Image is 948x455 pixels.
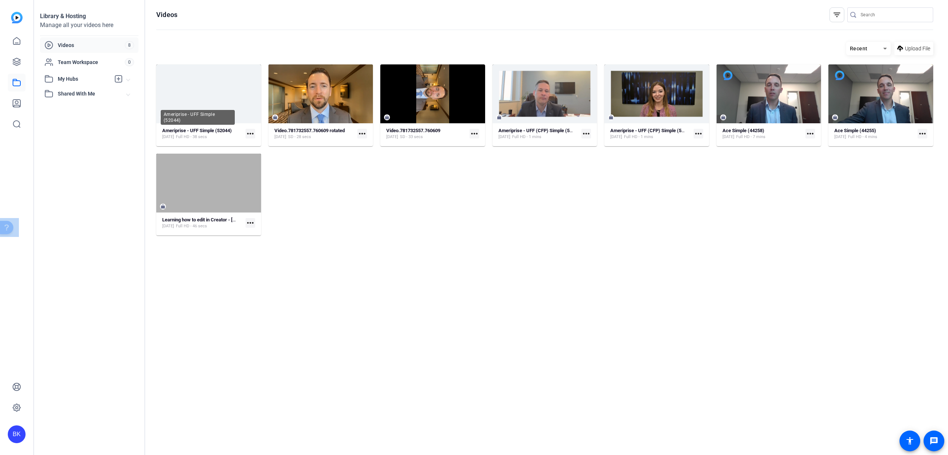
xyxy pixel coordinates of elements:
span: Videos [58,41,125,49]
strong: Ace Simple (44255) [834,128,876,133]
mat-icon: more_horiz [246,218,255,228]
span: Full HD - 7 mins [736,134,765,140]
span: SD - 33 secs [400,134,423,140]
div: Manage all your videos here [40,21,138,30]
a: Ace Simple (44255)[DATE]Full HD - 4 mins [834,128,915,140]
span: Shared With Me [58,90,127,98]
span: Full HD - 1 mins [512,134,541,140]
mat-icon: more_horiz [694,129,703,138]
span: [DATE] [498,134,510,140]
span: SD - 28 secs [288,134,311,140]
a: Ameriprise - UFF (CFP) Simple (51562)[DATE]Full HD - 1 mins [498,128,579,140]
span: Full HD - 1 mins [624,134,653,140]
img: blue-gradient.svg [11,12,23,23]
strong: Video.781732557.760609 rotated [274,128,345,133]
span: [DATE] [834,134,846,140]
mat-icon: message [929,436,938,445]
mat-icon: more_horiz [918,129,927,138]
span: Upload File [905,45,930,53]
mat-icon: more_horiz [246,129,255,138]
mat-expansion-panel-header: Shared With Me [40,86,138,101]
a: Video.781732557.760609[DATE]SD - 33 secs [386,128,467,140]
a: Ace Simple (44258)[DATE]Full HD - 7 mins [722,128,803,140]
strong: Ameriprise - UFF (CFP) Simple (51562) [498,128,582,133]
div: Library & Hosting [40,12,138,21]
strong: Ameriprise - UFF (CFP) Simple (51551) [610,128,694,133]
mat-icon: more_horiz [357,129,367,138]
span: Full HD - 38 secs [176,134,207,140]
span: [DATE] [722,134,734,140]
mat-icon: accessibility [905,436,914,445]
span: [DATE] [386,134,398,140]
mat-expansion-panel-header: My Hubs [40,71,138,86]
mat-icon: more_horiz [470,129,479,138]
span: Recent [850,46,868,51]
span: [DATE] [274,134,286,140]
h1: Videos [156,10,177,19]
span: 0 [125,58,134,66]
span: My Hubs [58,75,110,83]
strong: Learning how to edit in Creator - [DATE] [162,217,246,223]
div: Ameriprise - UFF Simple (52044) [161,110,235,125]
span: Full HD - 46 secs [176,223,207,229]
mat-icon: more_horiz [805,129,815,138]
input: Search [861,10,927,19]
button: Upload File [894,42,933,55]
span: [DATE] [162,134,174,140]
a: Learning how to edit in Creator - [DATE][DATE]Full HD - 46 secs [162,217,243,229]
strong: Ace Simple (44258) [722,128,764,133]
a: Video.781732557.760609 rotated[DATE]SD - 28 secs [274,128,355,140]
span: [DATE] [162,223,174,229]
span: Team Workspace [58,58,125,66]
span: 8 [125,41,134,49]
mat-icon: more_horiz [581,129,591,138]
a: Ameriprise - UFF (CFP) Simple (51551)[DATE]Full HD - 1 mins [610,128,691,140]
a: Ameriprise - UFF Simple (52044)[DATE]Full HD - 38 secs [162,128,243,140]
mat-icon: filter_list [832,10,841,19]
div: BK [8,425,26,443]
strong: Video.781732557.760609 [386,128,440,133]
span: Full HD - 4 mins [848,134,877,140]
strong: Ameriprise - UFF Simple (52044) [162,128,232,133]
span: [DATE] [610,134,622,140]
